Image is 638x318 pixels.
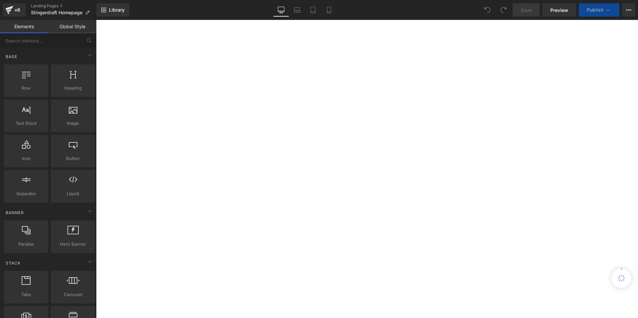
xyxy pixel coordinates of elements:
span: Liquid [53,190,93,197]
span: Stack [5,260,21,266]
a: Desktop [273,3,289,17]
span: Button [53,155,93,162]
span: Hero Banner [53,241,93,248]
span: Icon [6,155,46,162]
div: v6 [13,6,22,14]
a: Tablet [305,3,321,17]
span: Preview [550,7,568,14]
span: Row [6,85,46,92]
span: Stingerdraft Homepage [31,10,82,15]
button: Publish [579,3,619,17]
button: More [622,3,635,17]
span: Text Block [6,120,46,127]
span: Separator [6,190,46,197]
a: Mobile [321,3,337,17]
span: Tabs [6,291,46,298]
span: Image [53,120,93,127]
span: Heading [53,85,93,92]
a: Laptop [289,3,305,17]
a: New Library [96,3,129,17]
span: Carousel [53,291,93,298]
span: Base [5,53,18,60]
span: Parallax [6,241,46,248]
a: Landing Pages [31,3,96,9]
a: Preview [542,3,576,17]
button: Undo [481,3,494,17]
a: v6 [3,3,26,17]
span: Library [109,7,125,13]
button: Redo [497,3,510,17]
span: Banner [5,209,25,216]
span: Publish [587,7,603,13]
span: Save [521,7,532,14]
a: Global Style [48,20,96,33]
